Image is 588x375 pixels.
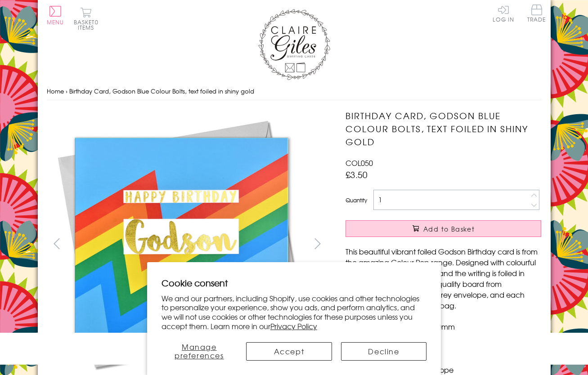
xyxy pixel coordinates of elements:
[69,87,254,95] span: Birthday Card, Godson Blue Colour Bolts, text foiled in shiny gold
[175,341,224,361] span: Manage preferences
[162,277,427,289] h2: Cookie consent
[74,7,99,30] button: Basket0 items
[162,294,427,331] p: We and our partners, including Shopify, use cookies and other technologies to personalize your ex...
[527,4,546,24] a: Trade
[346,246,541,311] p: This beautiful vibrant foiled Godson Birthday card is from the amazing Colour Pop range. Designed...
[346,220,541,237] button: Add to Basket
[47,18,64,26] span: Menu
[66,87,67,95] span: ›
[270,321,317,331] a: Privacy Policy
[423,224,475,233] span: Add to Basket
[47,87,64,95] a: Home
[346,168,368,181] span: £3.50
[355,321,541,332] li: Dimensions: 150mm x 150mm
[527,4,546,22] span: Trade
[493,4,514,22] a: Log In
[47,233,67,254] button: prev
[162,342,237,361] button: Manage preferences
[47,82,542,101] nav: breadcrumbs
[355,364,541,375] li: Comes with a grey envelope
[307,233,328,254] button: next
[346,109,541,148] h1: Birthday Card, Godson Blue Colour Bolts, text foiled in shiny gold
[47,6,64,25] button: Menu
[346,157,373,168] span: COL050
[341,342,427,361] button: Decline
[346,196,367,204] label: Quantity
[78,18,99,31] span: 0 items
[258,9,330,80] img: Claire Giles Greetings Cards
[246,342,332,361] button: Accept
[355,332,541,343] li: Blank inside for your own message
